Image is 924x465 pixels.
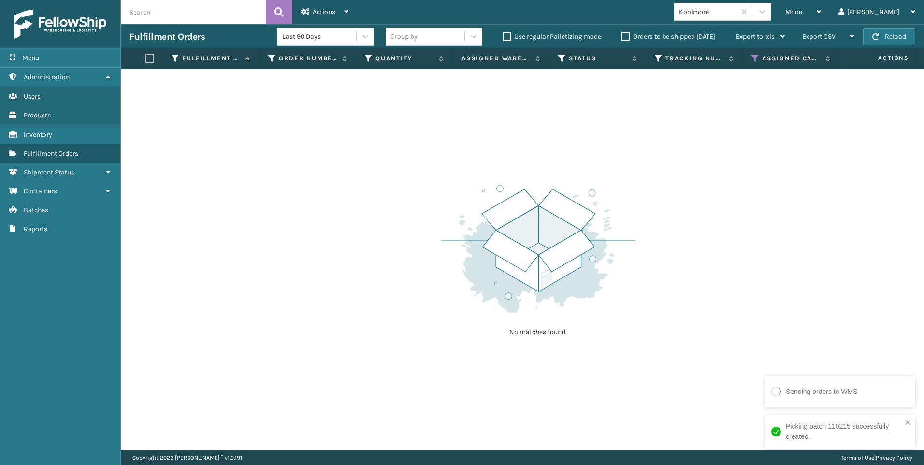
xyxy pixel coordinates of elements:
span: Administration [24,73,70,81]
span: Export to .xls [736,32,775,41]
span: Users [24,92,41,101]
button: Reload [863,28,915,45]
div: Last 90 Days [282,31,357,42]
div: Group by [390,31,418,42]
label: Quantity [375,54,434,63]
span: Products [24,111,51,119]
label: Tracking Number [665,54,724,63]
span: Fulfillment Orders [24,149,78,158]
label: Assigned Warehouse [462,54,531,63]
span: Menu [22,54,39,62]
h3: Fulfillment Orders [130,31,205,43]
span: Actions [848,50,915,66]
span: Reports [24,225,47,233]
label: Orders to be shipped [DATE] [621,32,715,41]
div: Sending orders to WMS [786,387,858,397]
div: Koolmore [679,7,736,17]
img: logo [14,10,106,39]
div: Picking batch 110215 successfully created. [786,421,902,442]
p: Copyright 2023 [PERSON_NAME]™ v 1.0.191 [132,450,242,465]
span: Batches [24,206,48,214]
span: Shipment Status [24,168,74,176]
span: Inventory [24,131,52,139]
span: Export CSV [802,32,836,41]
label: Use regular Palletizing mode [503,32,601,41]
label: Status [569,54,627,63]
label: Order Number [279,54,337,63]
label: Assigned Carrier Service [762,54,821,63]
span: Containers [24,187,57,195]
button: close [905,419,911,428]
label: Fulfillment Order Id [182,54,241,63]
span: Mode [785,8,802,16]
span: Actions [313,8,335,16]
